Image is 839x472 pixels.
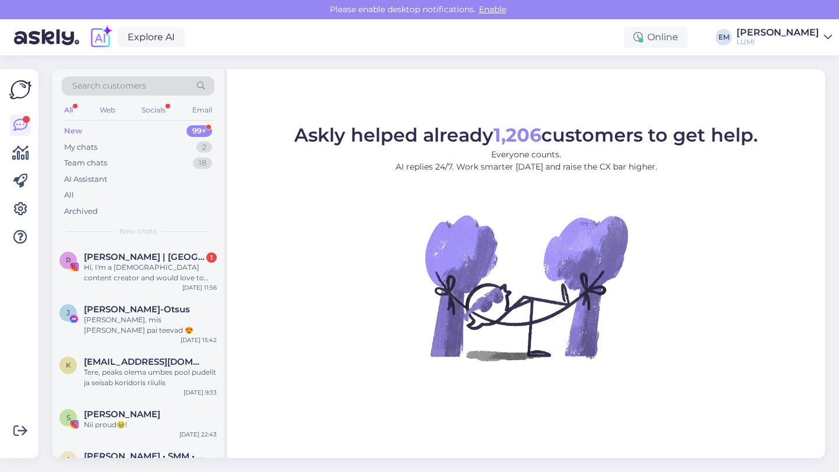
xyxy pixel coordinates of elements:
[736,28,819,37] div: [PERSON_NAME]
[84,367,217,388] div: Tere, peaks olema umbes pool pudelit ja seisab koridoris riiulis
[97,103,118,118] div: Web
[184,388,217,397] div: [DATE] 9:33
[66,361,71,369] span: K
[139,103,168,118] div: Socials
[715,29,732,45] div: EM
[181,336,217,344] div: [DATE] 15:42
[62,103,75,118] div: All
[64,142,97,153] div: My chats
[186,125,212,137] div: 99+
[182,283,217,292] div: [DATE] 11:56
[736,37,819,47] div: LUMI
[64,125,82,137] div: New
[294,124,758,146] span: Askly helped already customers to get help.
[736,28,832,47] a: [PERSON_NAME]LUMI
[624,27,688,48] div: Online
[64,189,74,201] div: All
[84,262,217,283] div: Hi, I'm a [DEMOGRAPHIC_DATA] content creator and would love to collaborate with your brand! Is th...
[66,256,71,265] span: R
[196,142,212,153] div: 2
[89,25,113,50] img: explore-ai
[294,149,758,173] p: Everyone counts. AI replies 24/7. Work smarter [DATE] and raise the CX bar higher.
[84,315,217,336] div: [PERSON_NAME], mis [PERSON_NAME] pai teevad 😍
[475,4,510,15] span: Enable
[64,174,107,185] div: AI Assistant
[66,413,70,422] span: S
[119,226,157,237] span: New chats
[84,409,160,420] span: Sirelyn Pommer
[72,80,146,92] span: Search customers
[84,304,190,315] span: Jane Terras-Otsus
[179,430,217,439] div: [DATE] 22:43
[84,451,205,462] span: Anna Krapane • SMM • Съемка рилс и фото • Маркетинг • Riga 🇺🇦
[66,308,70,317] span: J
[493,124,541,146] b: 1,206
[9,79,31,101] img: Askly Logo
[84,252,205,262] span: Rubie | USA | Strategic UGC & Amazon Creator
[421,182,631,392] img: No Chat active
[118,27,185,47] a: Explore AI
[64,157,107,169] div: Team chats
[193,157,212,169] div: 18
[190,103,214,118] div: Email
[84,420,217,430] div: Nii proud🥹!
[206,252,217,263] div: 1
[84,357,205,367] span: Kertu93soosaar@gmail.com
[64,206,98,217] div: Archived
[66,455,71,464] span: A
